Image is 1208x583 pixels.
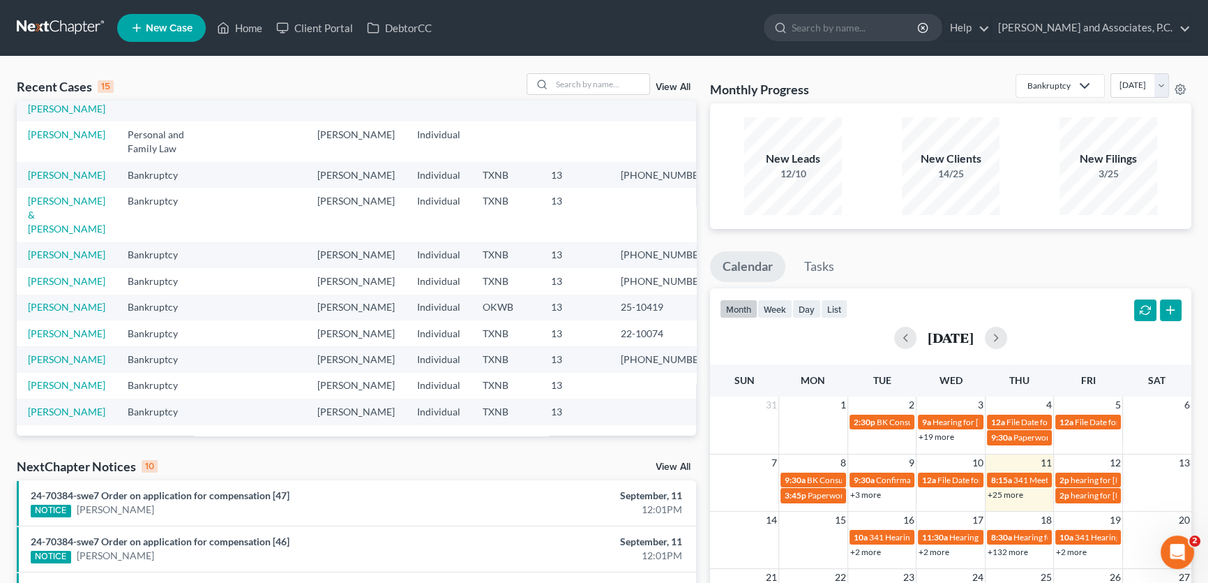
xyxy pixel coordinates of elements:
[540,399,610,425] td: 13
[1114,397,1122,413] span: 5
[991,417,1005,427] span: 12a
[471,242,540,268] td: TXNB
[1189,536,1200,547] span: 2
[656,82,690,92] a: View All
[28,406,105,418] a: [PERSON_NAME]
[792,251,847,282] a: Tasks
[808,490,1020,501] span: Paperwork appt for [PERSON_NAME] & [PERSON_NAME]
[807,475,928,485] span: BK Consult for [PERSON_NAME]
[902,167,999,181] div: 14/25
[1148,374,1165,386] span: Sat
[474,503,682,517] div: 12:01PM
[907,455,916,471] span: 9
[656,462,690,472] a: View All
[28,195,105,235] a: [PERSON_NAME] & [PERSON_NAME]
[1013,532,1122,543] span: Hearing for [PERSON_NAME]
[1045,397,1053,413] span: 4
[116,121,204,161] td: Personal and Family Law
[17,78,114,95] div: Recent Cases
[610,162,718,188] td: [PHONE_NUMBER]
[1183,397,1191,413] span: 6
[406,295,471,320] td: Individual
[471,346,540,372] td: TXNB
[764,512,778,529] span: 14
[757,300,792,318] button: week
[17,458,158,475] div: NextChapter Notices
[610,320,718,346] td: 22-10074
[210,15,269,40] a: Home
[474,489,682,503] div: September, 11
[902,512,916,529] span: 16
[1177,455,1191,471] span: 13
[116,162,204,188] td: Bankruptcy
[610,268,718,294] td: [PHONE_NUMBER]
[1177,512,1191,529] span: 20
[1161,536,1194,569] iframe: Intercom live chat
[471,373,540,399] td: TXNB
[28,379,105,391] a: [PERSON_NAME]
[540,268,610,294] td: 13
[98,80,114,93] div: 15
[269,15,360,40] a: Client Portal
[116,346,204,372] td: Bankruptcy
[77,549,154,563] a: [PERSON_NAME]
[306,346,406,372] td: [PERSON_NAME]
[991,15,1191,40] a: [PERSON_NAME] and Associates, P.C.
[971,512,985,529] span: 17
[928,330,974,345] h2: [DATE]
[31,505,71,517] div: NOTICE
[306,121,406,161] td: [PERSON_NAME]
[540,320,610,346] td: 13
[474,549,682,563] div: 12:01PM
[1059,532,1073,543] span: 10a
[991,432,1012,443] span: 9:30a
[116,320,204,346] td: Bankruptcy
[1027,80,1071,91] div: Bankruptcy
[943,15,990,40] a: Help
[907,397,916,413] span: 2
[406,242,471,268] td: Individual
[1108,512,1122,529] span: 19
[540,346,610,372] td: 13
[540,162,610,188] td: 13
[306,268,406,294] td: [PERSON_NAME]
[744,167,842,181] div: 12/10
[933,417,1041,427] span: Hearing for [PERSON_NAME]
[1039,512,1053,529] span: 18
[1013,432,1152,443] span: Paperwork appt for [PERSON_NAME]
[919,547,949,557] a: +2 more
[839,455,847,471] span: 8
[854,532,868,543] span: 10a
[1075,417,1186,427] span: File Date for [PERSON_NAME]
[142,460,158,473] div: 10
[1108,455,1122,471] span: 12
[876,475,1108,485] span: Confirmation hearing for [PERSON_NAME] & [PERSON_NAME]
[922,475,936,485] span: 12a
[854,475,875,485] span: 9:30a
[540,188,610,242] td: 13
[116,373,204,399] td: Bankruptcy
[937,475,1049,485] span: File Date for [PERSON_NAME]
[306,242,406,268] td: [PERSON_NAME]
[850,547,881,557] a: +2 more
[116,295,204,320] td: Bankruptcy
[360,15,439,40] a: DebtorCC
[1059,490,1069,501] span: 2p
[710,251,785,282] a: Calendar
[406,162,471,188] td: Individual
[406,346,471,372] td: Individual
[610,346,718,372] td: [PHONE_NUMBER]
[471,295,540,320] td: OKWB
[734,374,755,386] span: Sun
[839,397,847,413] span: 1
[821,300,847,318] button: list
[31,551,71,563] div: NOTICE
[850,489,881,500] a: +3 more
[971,455,985,471] span: 10
[116,399,204,425] td: Bankruptcy
[474,535,682,549] div: September, 11
[540,242,610,268] td: 13
[406,268,471,294] td: Individual
[1009,374,1029,386] span: Thu
[77,503,154,517] a: [PERSON_NAME]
